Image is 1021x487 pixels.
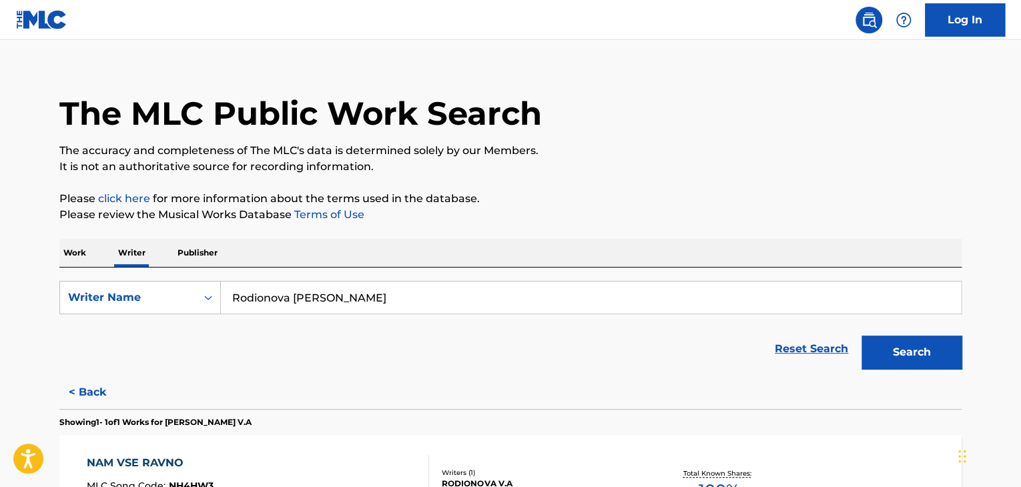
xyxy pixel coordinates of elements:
div: Drag [958,436,966,476]
p: Total Known Shares: [683,468,754,478]
a: Log In [925,3,1005,37]
a: Public Search [856,7,882,33]
p: Showing 1 - 1 of 1 Works for [PERSON_NAME] V.A [59,416,252,428]
h1: The MLC Public Work Search [59,93,542,133]
p: Publisher [174,239,222,267]
form: Search Form [59,281,962,376]
p: Writer [114,239,149,267]
p: It is not an authoritative source for recording information. [59,159,962,175]
div: Writer Name [68,290,188,306]
div: NAM VSE RAVNO [87,455,214,471]
p: Work [59,239,90,267]
img: MLC Logo [16,10,67,29]
div: Help [890,7,917,33]
button: Search [862,336,962,369]
p: Please review the Musical Works Database [59,207,962,223]
p: The accuracy and completeness of The MLC's data is determined solely by our Members. [59,143,962,159]
button: < Back [59,376,139,409]
a: Reset Search [768,334,855,364]
img: help [896,12,912,28]
a: click here [98,192,150,205]
iframe: Chat Widget [954,423,1021,487]
div: Writers ( 1 ) [442,468,643,478]
p: Please for more information about the terms used in the database. [59,191,962,207]
a: Terms of Use [292,208,364,221]
img: search [861,12,877,28]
